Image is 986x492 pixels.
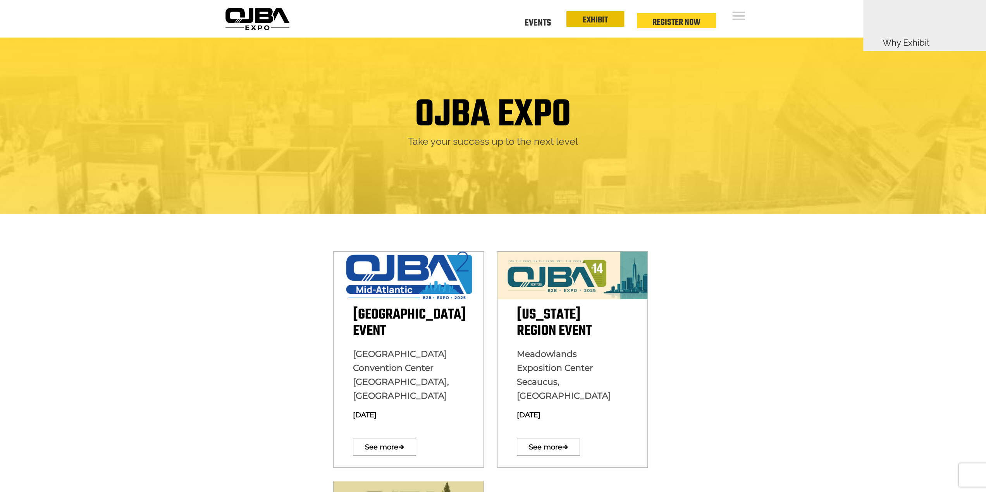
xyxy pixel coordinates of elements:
[517,304,592,342] span: [US_STATE] Region Event
[583,14,608,27] a: EXHIBIT
[353,349,449,401] span: [GEOGRAPHIC_DATA] Convention Center [GEOGRAPHIC_DATA], [GEOGRAPHIC_DATA]
[228,135,759,148] h2: Take your success up to the next level
[398,435,404,459] span: ➔
[40,43,130,53] div: Leave a message
[517,411,540,419] span: [DATE]
[517,349,611,401] span: Meadowlands Exposition Center Secaucus, [GEOGRAPHIC_DATA]
[10,72,141,89] input: Enter your last name
[10,94,141,111] input: Enter your email address
[562,435,568,459] span: ➔
[652,16,700,29] a: Register Now
[127,4,146,22] div: Minimize live chat window
[353,411,377,419] span: [DATE]
[114,238,141,249] em: Submit
[517,439,580,456] a: See more➔
[10,117,141,232] textarea: Type your message and click 'Submit'
[415,96,571,135] h1: OJBA EXPO
[353,304,466,342] span: [GEOGRAPHIC_DATA] Event
[353,439,416,456] a: See more➔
